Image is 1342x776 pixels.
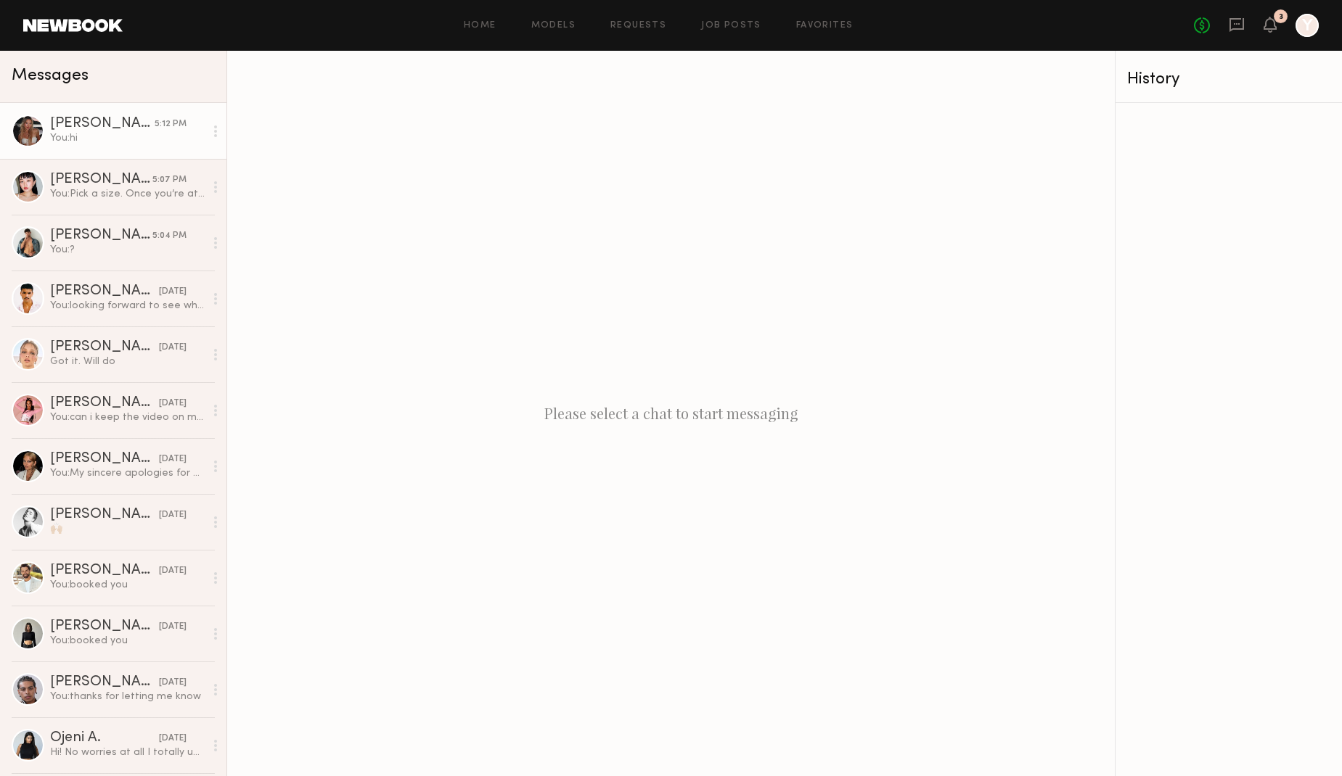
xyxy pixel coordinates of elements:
[50,578,205,592] div: You: booked you
[159,564,187,578] div: [DATE]
[50,746,205,759] div: Hi! No worries at all I totally understand :) yes I’m still open to working together!
[159,397,187,410] div: [DATE]
[50,396,159,410] div: [PERSON_NAME]
[50,410,205,424] div: You: can i keep the video on my iinstagram feed though ?
[159,508,187,522] div: [DATE]
[796,21,854,30] a: Favorites
[50,466,205,480] div: You: My sincere apologies for my outrageously late response! Would you still like to work together?
[531,21,576,30] a: Models
[50,173,152,187] div: [PERSON_NAME]
[701,21,761,30] a: Job Posts
[152,173,187,187] div: 5:07 PM
[12,67,89,84] span: Messages
[159,620,187,634] div: [DATE]
[1127,71,1330,88] div: History
[1296,14,1319,37] a: Y
[159,732,187,746] div: [DATE]
[50,131,205,145] div: You: hi
[50,508,159,522] div: [PERSON_NAME]
[50,299,205,313] div: You: looking forward to see what you creates
[227,51,1115,776] div: Please select a chat to start messaging
[152,229,187,243] div: 5:04 PM
[610,21,666,30] a: Requests
[155,117,187,131] div: 5:12 PM
[1279,13,1283,21] div: 3
[50,117,155,131] div: [PERSON_NAME]
[50,187,205,201] div: You: Pick a size. Once you’re at checkout, apply these two coupon codes: 100% OFF: X0CNGYBMM27W F...
[464,21,496,30] a: Home
[50,634,205,648] div: You: booked you
[50,355,205,368] div: Got it. Will do
[50,452,159,466] div: [PERSON_NAME]
[50,243,205,257] div: You: ?
[50,284,159,299] div: [PERSON_NAME]
[159,341,187,355] div: [DATE]
[159,676,187,690] div: [DATE]
[50,564,159,578] div: [PERSON_NAME]
[159,285,187,299] div: [DATE]
[50,340,159,355] div: [PERSON_NAME]
[50,690,205,703] div: You: thanks for letting me know
[50,522,205,536] div: 🙌🏼
[159,453,187,466] div: [DATE]
[50,675,159,690] div: [PERSON_NAME]
[50,228,152,243] div: [PERSON_NAME]
[50,731,159,746] div: Ojeni A.
[50,619,159,634] div: [PERSON_NAME]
